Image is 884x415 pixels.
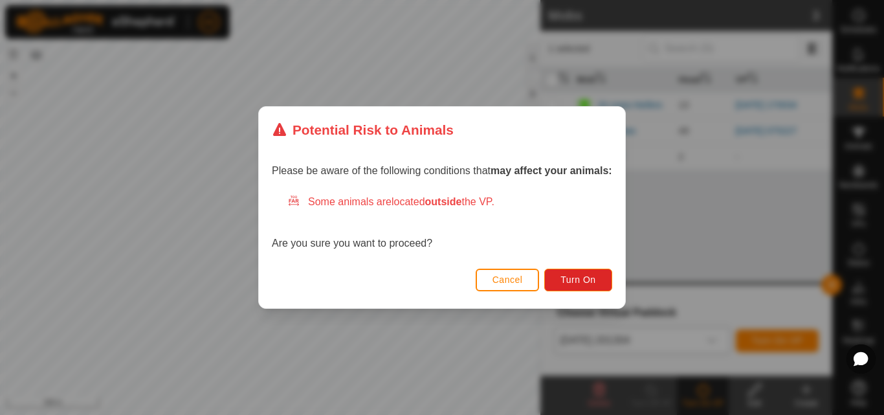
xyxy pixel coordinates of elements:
[492,275,523,285] span: Cancel
[272,120,454,140] div: Potential Risk to Animals
[272,194,612,251] div: Are you sure you want to proceed?
[545,269,612,291] button: Turn On
[272,165,612,176] span: Please be aware of the following conditions that
[425,196,462,207] strong: outside
[491,165,612,176] strong: may affect your animals:
[392,196,494,207] span: located the VP.
[476,269,540,291] button: Cancel
[287,194,612,210] div: Some animals are
[561,275,596,285] span: Turn On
